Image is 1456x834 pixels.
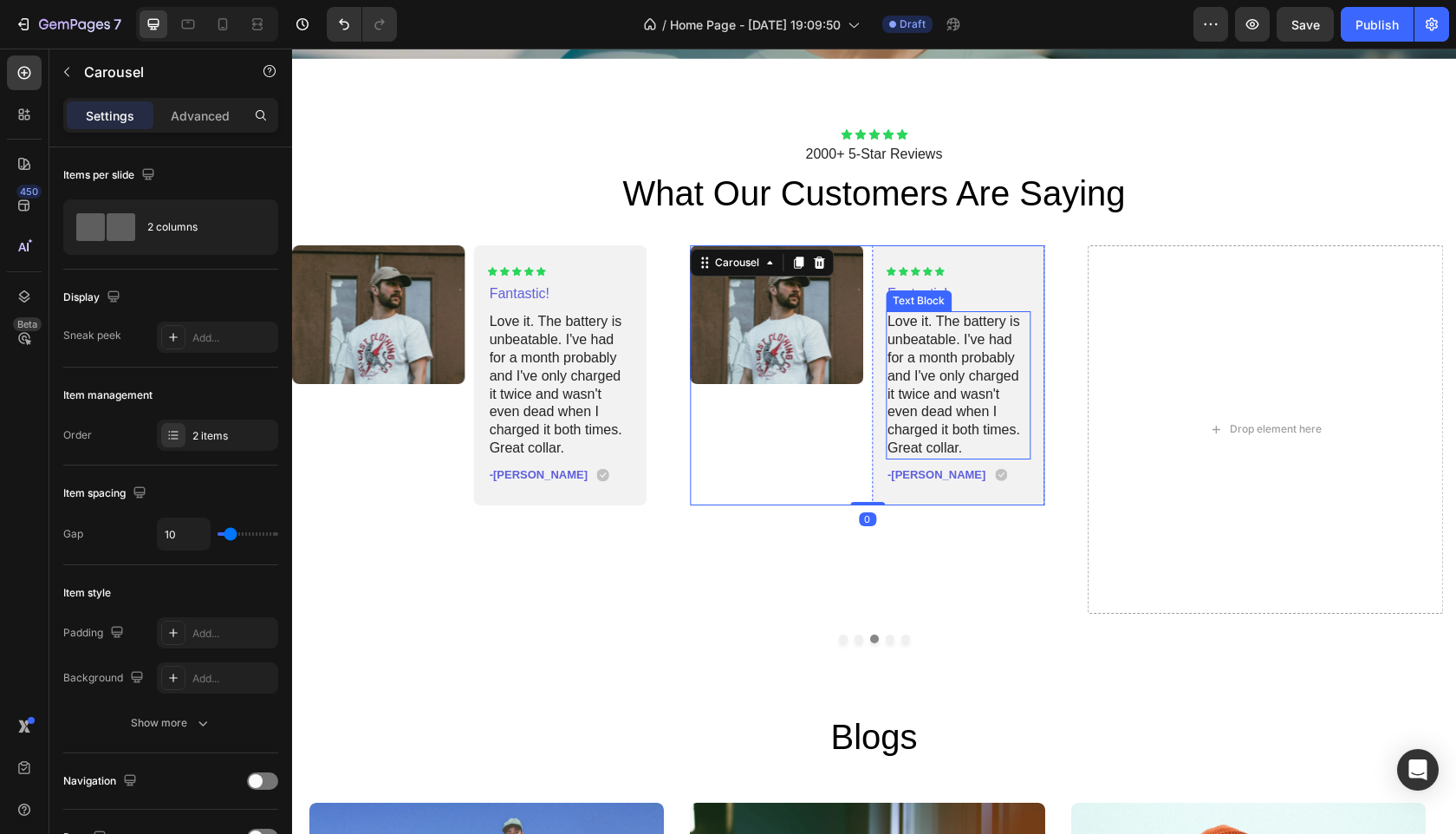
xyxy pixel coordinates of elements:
div: Item management [63,388,153,403]
span: Draft [900,16,926,32]
p: -[PERSON_NAME] [595,420,693,434]
div: Text Block [597,244,656,260]
span: Home Page - [DATE] 19:09:50 [670,16,841,34]
div: 2 columns [147,207,253,247]
div: Items per slide [63,164,159,187]
div: Order [63,427,92,443]
div: 2 items [192,428,274,444]
div: Display [63,286,124,309]
div: Show more [131,714,211,732]
div: Padding [63,622,127,645]
div: Add... [192,626,274,642]
div: Item spacing [63,482,150,505]
div: Add... [192,671,274,687]
div: Beta [13,317,42,331]
p: Advanced [171,107,230,125]
h2: Blogs [62,664,1102,713]
button: Show more [63,707,278,739]
span: Save [1291,17,1320,32]
div: Undo/Redo [327,7,397,42]
p: Fantastic! [595,237,738,255]
div: Gap [63,526,83,542]
p: Love it. The battery is unbeatable. I've had for a month probably and I've only charged it twice ... [595,264,738,408]
div: Carousel [419,206,471,222]
iframe: Design area [292,49,1456,834]
div: Open Intercom Messenger [1397,749,1439,791]
div: Navigation [63,770,140,793]
input: Auto [158,518,210,550]
p: 7 [114,14,121,35]
button: Publish [1341,7,1414,42]
div: Publish [1355,16,1399,34]
button: Dot [609,586,618,595]
div: Item style [63,585,111,601]
div: Drop element here [938,374,1030,388]
button: 7 [7,7,129,42]
div: Background [63,667,147,690]
button: Dot [562,586,571,595]
span: / [662,16,666,34]
img: gempages_575719146105340867-c42a3485-fbba-4b58-af87-b6a1732e922b.webp [398,197,571,336]
button: Dot [547,586,556,595]
div: Sneak peek [63,328,121,343]
p: Carousel [84,62,231,82]
div: 450 [16,185,42,199]
button: Dot [594,586,602,595]
p: Settings [86,107,134,125]
div: 0 [567,464,584,478]
button: Save [1277,7,1334,42]
button: Dot [578,586,587,595]
div: Add... [192,330,274,346]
